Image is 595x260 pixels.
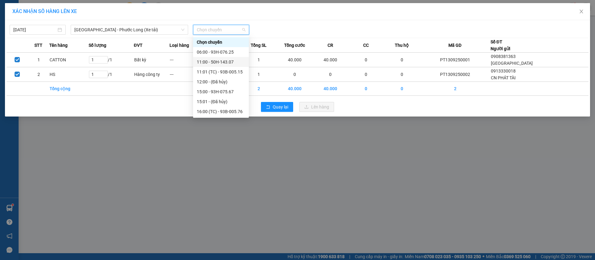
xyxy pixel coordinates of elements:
td: 2 [241,82,277,96]
span: Thu hộ [395,42,409,49]
td: 40.000 [312,53,348,67]
input: 13/09/2025 [13,26,56,33]
span: CN PHÁT TÀI [491,75,516,80]
span: down [181,28,185,32]
td: --- [170,53,205,67]
span: CR [328,42,333,49]
div: 16:00 (TC) - 93B-005.76 [197,108,245,115]
span: Sài Gòn - Phước Long (Xe tải) [74,25,184,34]
td: --- [170,67,205,82]
td: 0 [348,67,384,82]
td: CATTON [49,53,89,67]
div: 11:01 (TC) - 93B-005.15 [197,68,245,75]
span: Tổng SL [251,42,267,49]
td: Hàng công ty [134,67,170,82]
span: CC [363,42,369,49]
td: 0 [277,67,312,82]
td: 40.000 [312,82,348,96]
td: 2 [28,67,49,82]
td: / 1 [89,67,134,82]
span: 0913330018 [491,68,516,73]
td: Bất kỳ [134,53,170,67]
div: 06:00 - 93H-076.25 [197,49,245,55]
span: rollback [266,105,270,110]
span: XÁC NHẬN SỐ HÀNG LÊN XE [12,8,77,14]
td: 0 [384,67,420,82]
div: Số ĐT Người gửi [491,38,510,52]
td: 2 [420,82,490,96]
span: Mã GD [448,42,461,49]
div: Chọn chuyến [193,37,249,47]
div: 15:01 - (Đã hủy) [197,98,245,105]
td: 0 [384,53,420,67]
td: / 1 [89,53,134,67]
span: Quay lại [273,104,288,110]
span: 0908381363 [491,54,516,59]
td: 40.000 [277,82,312,96]
div: 15:00 - 93H-075.67 [197,88,245,95]
td: 0 [348,53,384,67]
button: Close [573,3,590,20]
td: 1 [28,53,49,67]
td: 0 [312,67,348,82]
td: 0 [348,82,384,96]
span: ĐVT [134,42,143,49]
td: PT1309250001 [420,53,490,67]
td: 40.000 [277,53,312,67]
span: close [579,9,584,14]
div: Chọn chuyến [197,39,245,46]
span: Tên hàng [49,42,68,49]
td: 1 [241,67,277,82]
button: uploadLên hàng [299,102,334,112]
span: Loại hàng [170,42,189,49]
div: 12:00 - (Đã hủy) [197,78,245,85]
td: HS [49,67,89,82]
td: 1 [241,53,277,67]
span: Số lượng [89,42,106,49]
td: 0 [384,82,420,96]
td: Tổng cộng [49,82,89,96]
span: STT [34,42,42,49]
button: rollbackQuay lại [261,102,293,112]
div: 11:00 - 50H-143.07 [197,59,245,65]
span: [GEOGRAPHIC_DATA] [491,61,533,66]
span: Tổng cước [284,42,305,49]
td: PT1309250002 [420,67,490,82]
span: Chọn chuyến [197,25,245,34]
